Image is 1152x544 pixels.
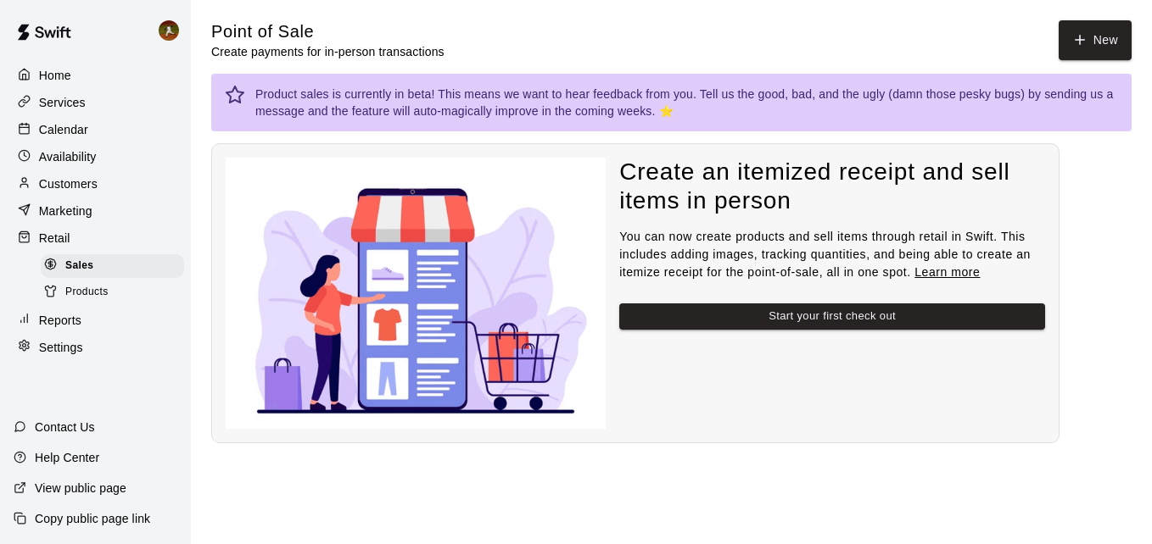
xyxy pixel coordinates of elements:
a: Home [14,63,177,88]
p: Contact Us [35,419,95,436]
a: Customers [14,171,177,197]
a: Settings [14,335,177,360]
p: Availability [39,148,97,165]
div: Product sales is currently in beta! This means we want to hear feedback from you. Tell us the goo... [255,79,1118,126]
a: Retail [14,225,177,251]
span: You can now create products and sell items through retail in Swift. This includes adding images, ... [619,230,1031,279]
div: Cody Hansen [155,14,191,47]
p: Settings [39,339,83,356]
p: Copy public page link [35,510,150,527]
div: Products [41,280,184,304]
p: View public page [35,480,126,497]
p: Marketing [39,203,92,219]
p: Calendar [39,121,88,138]
p: Services [39,94,86,111]
p: Retail [39,230,70,247]
p: Customers [39,175,98,192]
p: Help Center [35,449,99,466]
a: Reports [14,308,177,333]
button: New [1059,20,1132,60]
button: Start your first check out [619,303,1045,330]
a: Services [14,90,177,115]
img: Cody Hansen [159,20,179,41]
a: Marketing [14,198,177,224]
p: Reports [39,312,81,329]
a: Products [41,279,191,305]
h5: Point of Sale [211,20,445,43]
a: Sales [41,253,191,279]
span: Sales [65,258,93,275]
span: Products [65,284,109,301]
p: Create payments for in-person transactions [211,43,445,60]
a: Calendar [14,117,177,142]
a: Availability [14,144,177,169]
p: Home [39,67,71,84]
h4: Create an itemized receipt and sell items in person [619,158,1045,216]
a: sending us a message [255,87,1113,118]
img: Nothing to see here [226,158,606,429]
div: Sales [41,254,184,278]
a: Learn more [914,265,980,279]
